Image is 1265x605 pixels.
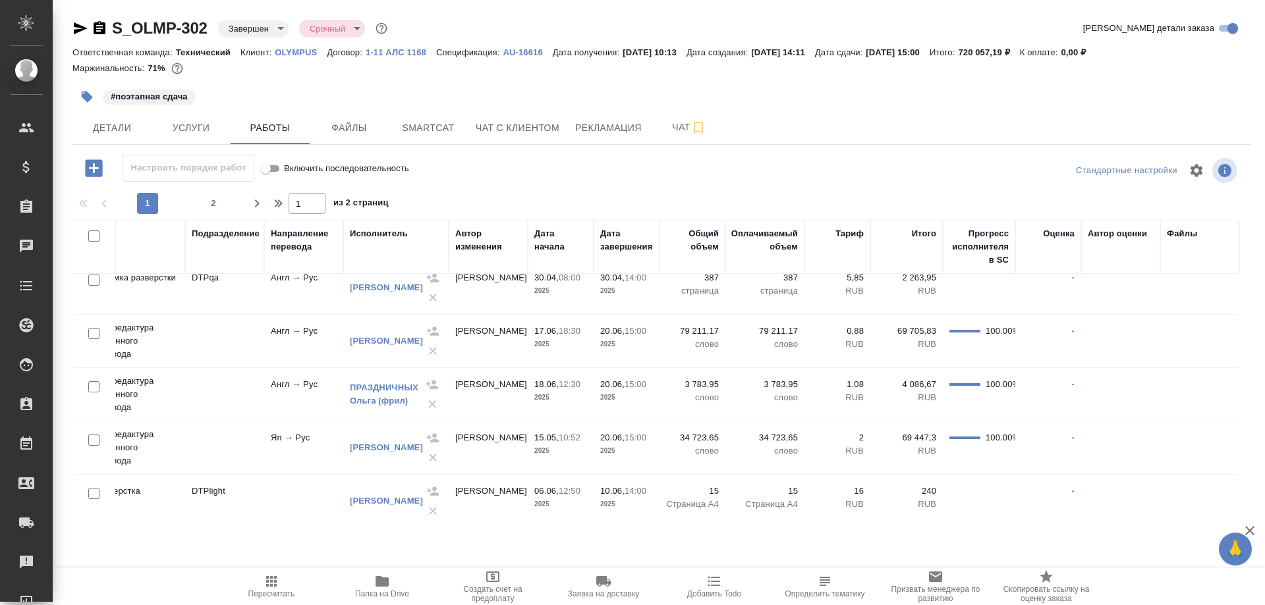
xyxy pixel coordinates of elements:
[811,378,864,391] p: 1,08
[1083,22,1214,35] span: [PERSON_NAME] детали заказа
[534,326,559,336] p: 17.06,
[666,431,719,444] p: 34 723,65
[327,47,366,57] p: Договор:
[284,162,409,175] span: Включить последовательность
[436,47,503,57] p: Спецификация:
[811,444,864,458] p: RUB
[366,47,436,57] p: 1-11 АЛС 1168
[72,20,88,36] button: Скопировать ссылку для ЯМессенджера
[72,82,101,111] button: Добавить тэг
[811,431,864,444] p: 2
[203,193,224,214] button: 2
[877,444,936,458] p: RUB
[112,19,208,37] a: S_OLMP-302
[80,120,144,136] span: Детали
[559,379,580,389] p: 12:30
[658,119,721,136] span: Чат
[877,325,936,338] p: 69 705,83
[534,444,587,458] p: 2025
[666,391,719,404] p: слово
[1219,533,1252,566] button: 🙏
[534,433,559,442] p: 15.05,
[275,47,327,57] p: OLYMPUS
[559,433,580,442] p: 10:52
[732,444,798,458] p: слово
[72,63,148,73] p: Маржинальность:
[877,284,936,298] p: RUB
[449,425,528,471] td: [PERSON_NAME]
[732,431,798,444] p: 34 723,65
[1224,535,1247,563] span: 🙏
[350,496,423,506] a: [PERSON_NAME]
[877,391,936,404] p: RUB
[1020,47,1061,57] p: К оплате:
[666,378,719,391] p: 3 783,95
[811,271,864,284] p: 5,85
[1043,227,1075,240] div: Оценка
[1072,433,1075,442] a: -
[666,338,719,351] p: слово
[666,271,719,284] p: 387
[350,336,423,346] a: [PERSON_NAME]
[264,371,343,417] td: Англ → Рус
[1072,379,1075,389] a: -
[449,478,528,524] td: [PERSON_NAME]
[690,120,706,136] svg: Подписаться
[93,428,179,467] p: Постредактура машинного перевода
[1072,486,1075,496] a: -
[600,227,653,253] div: Дата завершения
[1072,273,1075,282] a: -
[1073,161,1181,181] div: split button
[600,433,625,442] p: 20.06,
[1212,158,1240,183] span: Посмотреть информацию
[877,485,936,498] p: 240
[534,486,559,496] p: 06.06,
[732,485,798,498] p: 15
[93,271,179,284] p: Приемка разверстки
[666,444,719,458] p: слово
[299,20,365,38] div: Завершен
[949,227,1009,267] div: Прогресс исполнителя в SC
[877,271,936,284] p: 2 263,95
[373,20,390,37] button: Доп статусы указывают на важность/срочность заказа
[600,284,653,298] p: 2025
[534,391,587,404] p: 2025
[93,375,179,414] p: Постредактура машинного перевода
[275,46,327,57] a: OLYMPUS
[225,23,273,34] button: Завершен
[666,284,719,298] p: страница
[318,120,381,136] span: Файлы
[534,227,587,253] div: Дата начала
[449,371,528,417] td: [PERSON_NAME]
[732,338,798,351] p: слово
[600,391,653,404] p: 2025
[811,284,864,298] p: RUB
[600,338,653,351] p: 2025
[600,379,625,389] p: 20.06,
[600,444,653,458] p: 2025
[575,120,642,136] span: Рекламация
[559,486,580,496] p: 12:50
[203,197,224,210] span: 2
[687,47,751,57] p: Дата создания:
[534,338,587,351] p: 2025
[811,485,864,498] p: 16
[623,47,687,57] p: [DATE] 10:13
[534,498,587,511] p: 2025
[666,498,719,511] p: Страница А4
[366,46,436,57] a: 1-11 АЛС 1168
[666,485,719,498] p: 15
[72,47,176,57] p: Ответственная команда:
[666,227,719,253] div: Общий объем
[835,227,864,240] div: Тариф
[350,382,418,406] a: ПРАЗДНИЧНЫХ Ольга (фрил)
[503,47,552,57] p: AU-16616
[449,318,528,364] td: [PERSON_NAME]
[732,378,798,391] p: 3 783,95
[815,47,866,57] p: Дата сдачи:
[159,120,223,136] span: Услуги
[600,326,625,336] p: 20.06,
[264,425,343,471] td: Яп → Рус
[534,379,559,389] p: 18.06,
[455,227,521,253] div: Автор изменения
